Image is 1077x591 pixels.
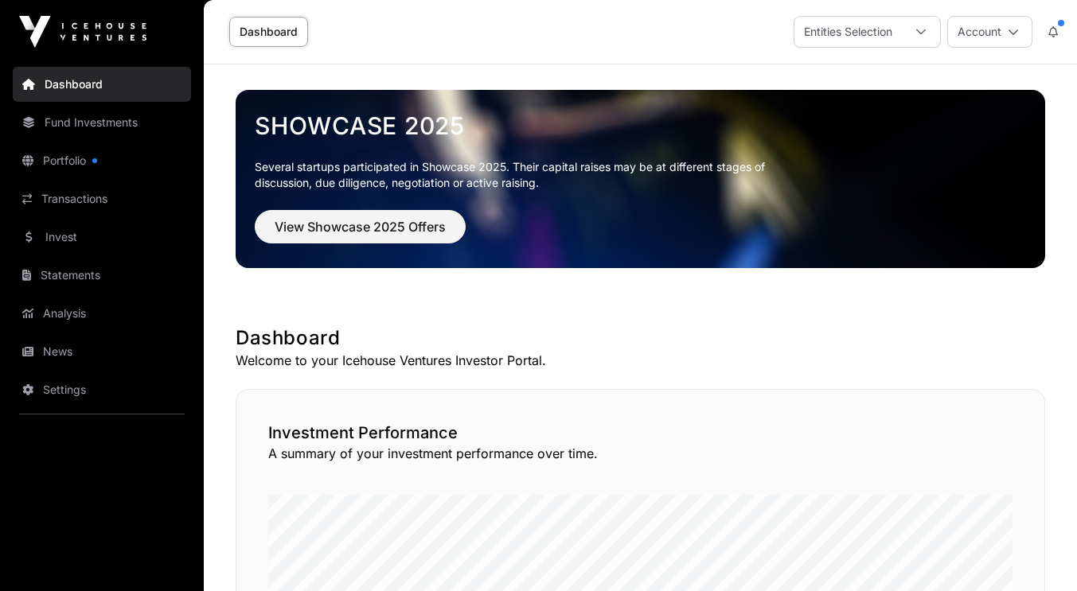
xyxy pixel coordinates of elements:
a: Settings [13,372,191,407]
p: Welcome to your Icehouse Ventures Investor Portal. [236,351,1045,370]
a: View Showcase 2025 Offers [255,226,466,242]
h1: Dashboard [236,325,1045,351]
p: Several startups participated in Showcase 2025. Their capital raises may be at different stages o... [255,159,790,191]
a: Dashboard [229,17,308,47]
button: Account [947,16,1032,48]
img: Icehouse Ventures Logo [19,16,146,48]
a: News [13,334,191,369]
a: Dashboard [13,67,191,102]
button: View Showcase 2025 Offers [255,210,466,243]
a: Analysis [13,296,191,331]
a: Transactions [13,181,191,216]
h2: Investment Performance [268,422,1013,444]
a: Portfolio [13,143,191,178]
a: Showcase 2025 [255,111,1026,140]
a: Fund Investments [13,105,191,140]
div: Entities Selection [794,17,902,47]
iframe: Chat Widget [997,515,1077,591]
img: Showcase 2025 [236,90,1045,268]
a: Statements [13,258,191,293]
a: Invest [13,220,191,255]
span: View Showcase 2025 Offers [275,217,446,236]
p: A summary of your investment performance over time. [268,444,1013,463]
